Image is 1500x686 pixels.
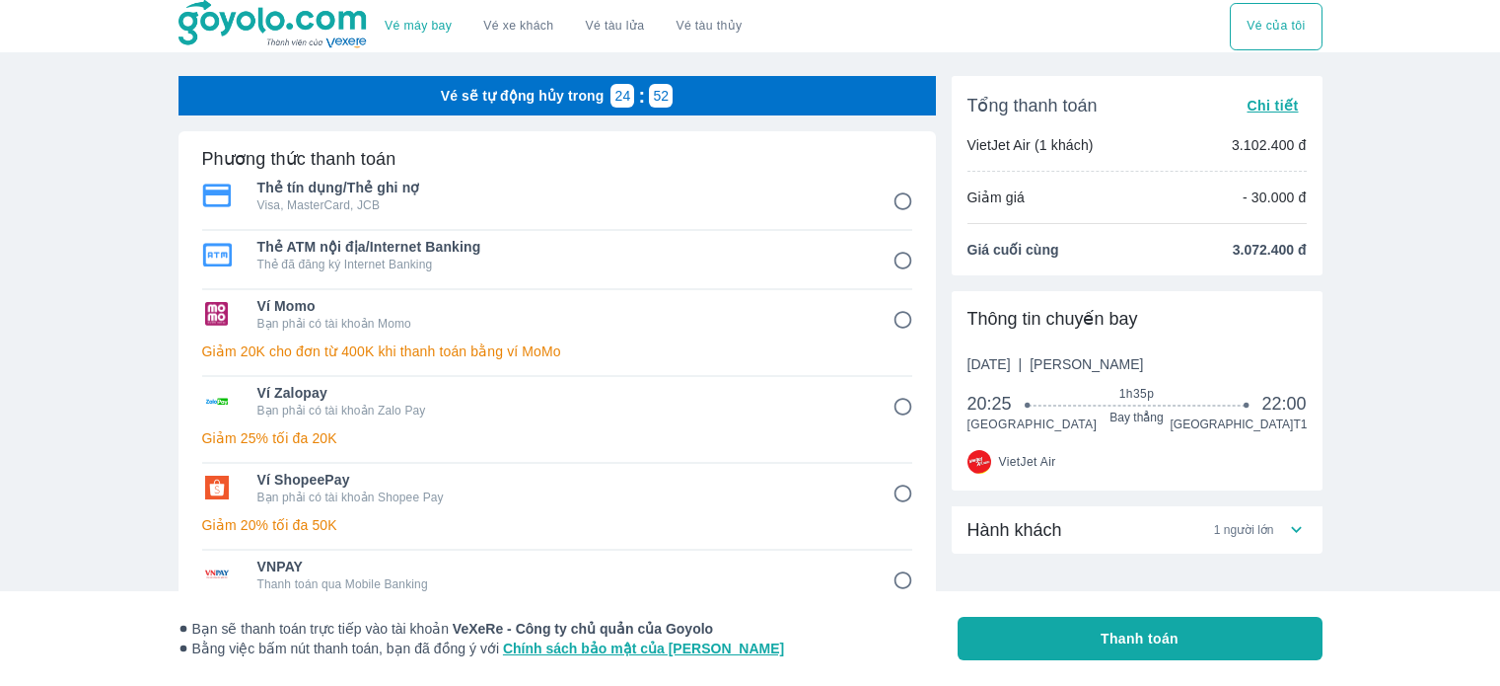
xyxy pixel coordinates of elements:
[967,518,1062,542] span: Hành khách
[952,506,1322,554] div: Hành khách1 người lớn
[1214,522,1274,538] span: 1 người lớn
[1233,240,1307,260] span: 3.072.400 đ
[202,476,232,499] img: Ví ShopeePay
[958,617,1322,660] button: Thanh toán
[369,3,757,50] div: choose transportation mode
[660,3,757,50] button: Vé tàu thủy
[257,557,865,576] span: VNPAY
[202,172,912,219] div: Thẻ tín dụng/Thẻ ghi nợThẻ tín dụng/Thẻ ghi nợVisa, MasterCard, JCB
[1019,356,1023,372] span: |
[1232,135,1307,155] p: 3.102.400 đ
[967,240,1059,260] span: Giá cuối cùng
[1247,98,1298,114] span: Chi tiết
[453,621,713,637] strong: VeXeRe - Công ty chủ quản của Goyolo
[257,316,865,332] p: Bạn phải có tài khoản Momo
[634,86,649,106] p: :
[1101,629,1179,648] span: Thanh toán
[179,619,785,639] span: Bạn sẽ thanh toán trực tiếp vào tài khoản
[483,19,553,34] a: Vé xe khách
[257,197,865,213] p: Visa, MasterCard, JCB
[257,576,865,592] p: Thanh toán qua Mobile Banking
[1230,3,1321,50] button: Vé của tôi
[257,237,865,257] span: Thẻ ATM nội địa/Internet Banking
[257,178,865,197] span: Thẻ tín dụng/Thẻ ghi nợ
[257,257,865,272] p: Thẻ đã đăng ký Internet Banking
[257,403,865,419] p: Bạn phải có tài khoản Zalo Pay
[503,641,784,656] a: Chính sách bảo mật của [PERSON_NAME]
[1171,417,1307,432] span: [GEOGRAPHIC_DATA] T1
[653,86,669,106] p: 52
[967,188,1025,207] p: Giảm giá
[202,464,912,511] div: Ví ShopeePayVí ShopeePayBạn phải có tài khoản Shopee Pay
[202,243,232,267] img: Thẻ ATM nội địa/Internet Banking
[202,551,912,598] div: VNPAYVNPAYThanh toán qua Mobile Banking
[999,454,1056,470] span: VietJet Air
[202,184,232,207] img: Thẻ tín dụng/Thẻ ghi nợ
[202,302,232,326] img: Ví Momo
[385,19,452,34] a: Vé máy bay
[202,389,232,413] img: Ví Zalopay
[1230,3,1321,50] div: choose transportation mode
[179,639,785,658] span: Bằng việc bấm nút thanh toán, bạn đã đồng ý với
[202,515,912,535] p: Giảm 20% tối đa 50K
[967,307,1307,331] div: Thông tin chuyến bay
[202,342,912,361] p: Giảm 20K cho đơn từ 400K khi thanh toán bằng ví MoMo
[257,490,865,505] p: Bạn phải có tài khoản Shopee Pay
[1243,188,1307,207] p: - 30.000 đ
[257,296,865,316] span: Ví Momo
[257,470,865,490] span: Ví ShopeePay
[1028,386,1246,402] span: 1h35p
[257,383,865,403] span: Ví Zalopay
[202,377,912,424] div: Ví ZalopayVí ZalopayBạn phải có tài khoản Zalo Pay
[202,231,912,278] div: Thẻ ATM nội địa/Internet BankingThẻ ATM nội địa/Internet BankingThẻ đã đăng ký Internet Banking
[1030,356,1143,372] span: [PERSON_NAME]
[1028,410,1246,425] span: Bay thẳng
[967,135,1094,155] p: VietJet Air (1 khách)
[570,3,661,50] a: Vé tàu lửa
[202,563,232,586] img: VNPAY
[967,94,1098,117] span: Tổng thanh toán
[1261,392,1306,416] span: 22:00
[967,354,1144,374] span: [DATE]
[202,428,912,448] p: Giảm 25% tối đa 20K
[615,86,631,106] p: 24
[202,147,396,171] h6: Phương thức thanh toán
[967,392,1029,416] span: 20:25
[1239,92,1306,119] button: Chi tiết
[202,290,912,338] div: Ví MomoVí MomoBạn phải có tài khoản Momo
[441,86,605,106] p: Vé sẽ tự động hủy trong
